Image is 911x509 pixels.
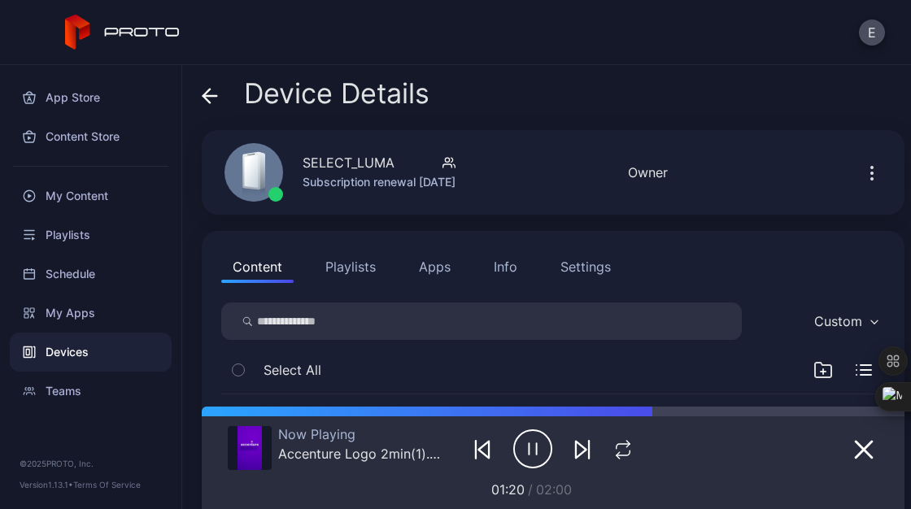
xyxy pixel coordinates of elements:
[303,153,394,172] div: SELECT_LUMA
[73,480,141,489] a: Terms Of Service
[536,481,572,498] span: 02:00
[10,372,172,411] a: Teams
[491,481,525,498] span: 01:20
[314,250,387,283] button: Playlists
[20,480,73,489] span: Version 1.13.1 •
[278,426,445,442] div: Now Playing
[221,250,294,283] button: Content
[482,250,529,283] button: Info
[549,250,622,283] button: Settings
[806,302,885,340] button: Custom
[814,313,862,329] div: Custom
[628,163,668,182] div: Owner
[494,257,517,276] div: Info
[859,20,885,46] button: E
[10,254,172,294] a: Schedule
[10,176,172,215] a: My Content
[244,78,429,109] span: Device Details
[264,360,321,380] span: Select All
[10,117,172,156] a: Content Store
[10,78,172,117] a: App Store
[408,250,462,283] button: Apps
[528,481,533,498] span: /
[303,172,455,192] div: Subscription renewal [DATE]
[10,215,172,254] a: Playlists
[278,446,445,462] div: Accenture Logo 2min(1).mp4
[20,457,162,470] div: © 2025 PROTO, Inc.
[10,333,172,372] a: Devices
[10,294,172,333] a: My Apps
[560,257,611,276] div: Settings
